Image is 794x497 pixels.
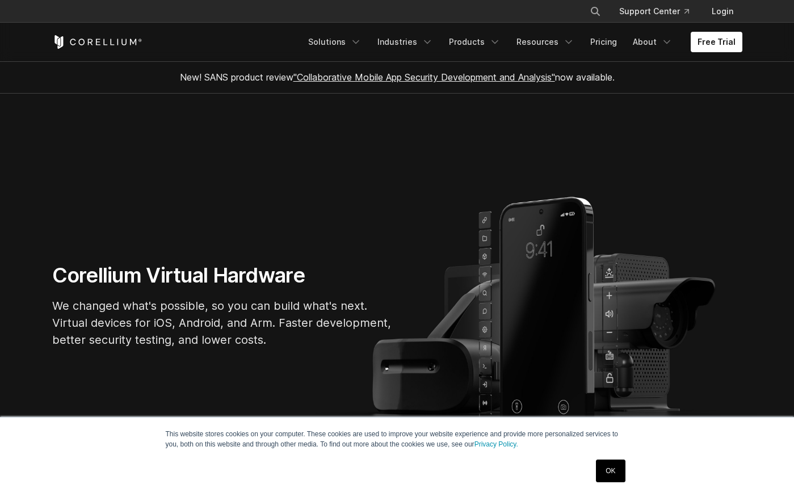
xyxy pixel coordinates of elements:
p: This website stores cookies on your computer. These cookies are used to improve your website expe... [166,429,629,449]
a: Login [703,1,742,22]
a: Industries [371,32,440,52]
a: Solutions [301,32,368,52]
a: Pricing [583,32,624,52]
a: About [626,32,679,52]
div: Navigation Menu [576,1,742,22]
a: Products [442,32,507,52]
button: Search [585,1,606,22]
a: Resources [510,32,581,52]
a: Privacy Policy. [474,440,518,448]
div: Navigation Menu [301,32,742,52]
a: Support Center [610,1,698,22]
h1: Corellium Virtual Hardware [52,263,393,288]
span: New! SANS product review now available. [180,71,615,83]
a: Free Trial [691,32,742,52]
a: "Collaborative Mobile App Security Development and Analysis" [293,71,555,83]
a: OK [596,460,625,482]
p: We changed what's possible, so you can build what's next. Virtual devices for iOS, Android, and A... [52,297,393,348]
a: Corellium Home [52,35,142,49]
